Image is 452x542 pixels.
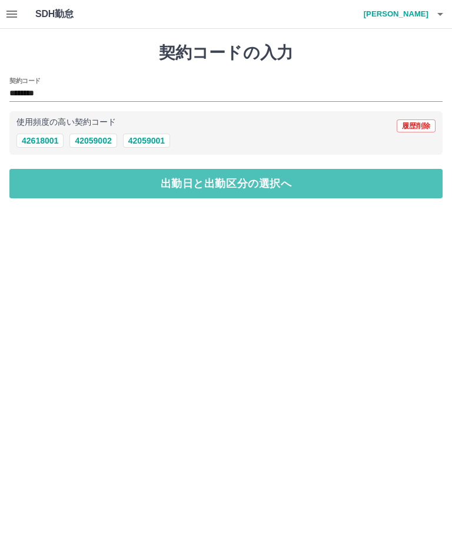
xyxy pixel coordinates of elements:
button: 履歴削除 [397,119,436,132]
button: 42618001 [16,134,64,148]
button: 42059002 [69,134,117,148]
button: 出勤日と出勤区分の選択へ [9,169,443,198]
h2: 契約コード [9,76,41,85]
p: 使用頻度の高い契約コード [16,118,116,127]
button: 42059001 [123,134,170,148]
h1: 契約コードの入力 [9,43,443,63]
